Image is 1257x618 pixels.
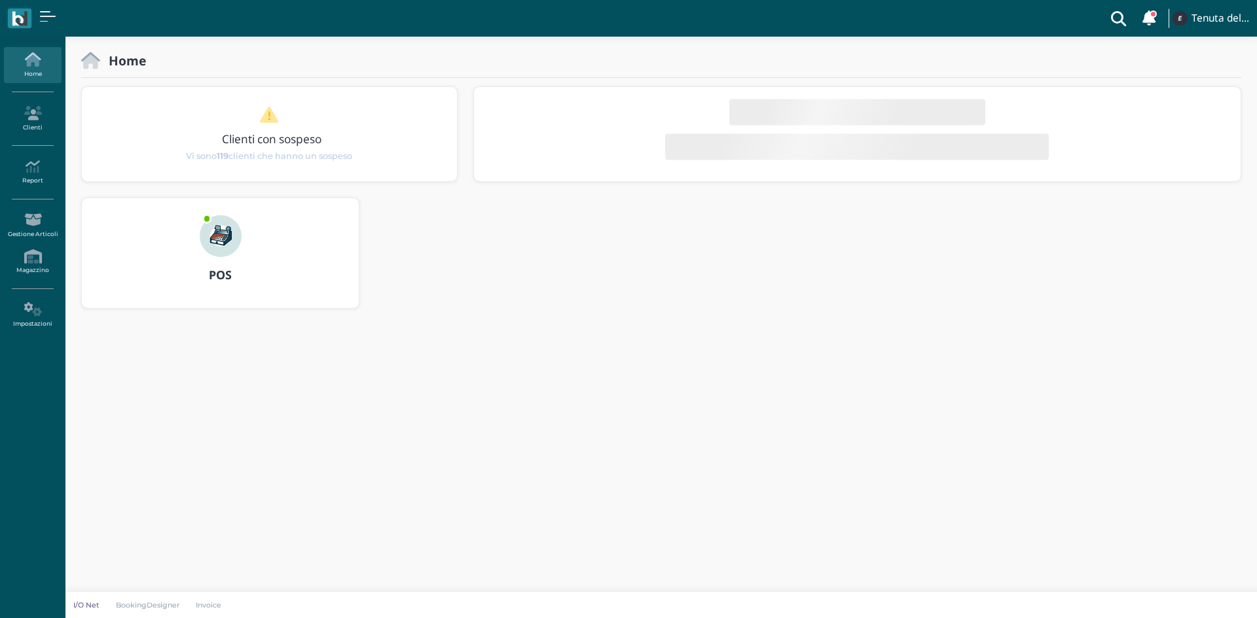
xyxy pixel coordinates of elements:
a: Magazzino [4,244,61,280]
img: ... [200,215,242,257]
a: ... POS [81,197,359,324]
div: 1 / 1 [82,87,457,181]
a: Impostazioni [4,297,61,333]
a: Report [4,154,61,190]
img: logo [12,11,27,26]
b: 119 [217,151,228,161]
a: ... Tenuta del Barco [1171,3,1249,34]
img: ... [1173,11,1187,26]
iframe: Help widget launcher [1164,577,1246,607]
b: POS [209,267,232,283]
h2: Home [100,54,146,67]
h3: Clienti con sospeso [109,133,434,145]
a: Gestione Articoli [4,207,61,243]
span: Vi sono clienti che hanno un sospeso [186,150,352,162]
h4: Tenuta del Barco [1192,13,1249,24]
a: Clienti [4,101,61,137]
a: Home [4,47,61,83]
a: Clienti con sospeso Vi sono119clienti che hanno un sospeso [107,106,431,162]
